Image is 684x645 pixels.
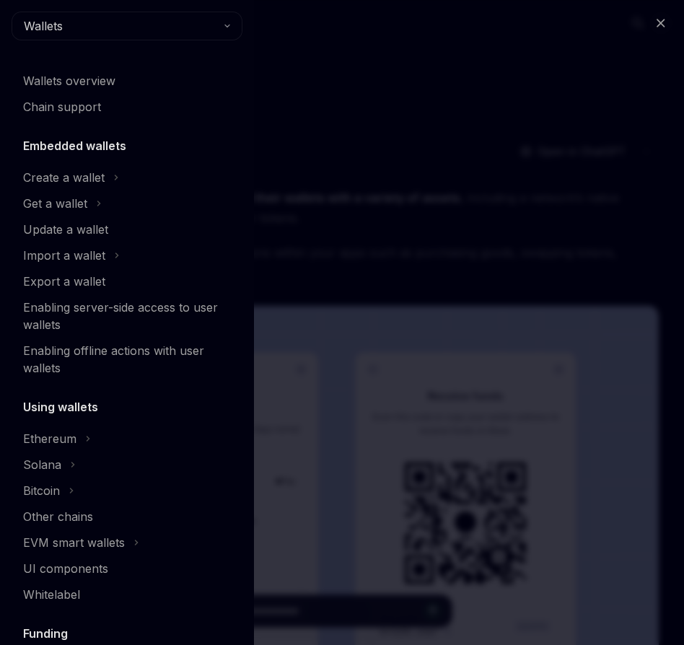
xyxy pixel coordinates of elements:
div: UI components [23,560,108,577]
h5: Funding [23,625,68,642]
a: Wallets overview [12,68,242,94]
a: Enabling server-side access to user wallets [12,294,242,338]
a: Other chains [12,504,242,530]
div: Solana [23,456,61,473]
div: Get a wallet [23,195,87,212]
div: Bitcoin [23,482,60,499]
div: Enabling server-side access to user wallets [23,299,234,333]
button: Wallets [12,12,242,40]
div: Whitelabel [23,586,80,603]
a: Update a wallet [12,216,242,242]
h5: Embedded wallets [23,137,126,154]
a: Chain support [12,94,242,120]
a: UI components [12,556,242,582]
div: Create a wallet [23,169,105,186]
a: Whitelabel [12,582,242,607]
div: Import a wallet [23,247,105,264]
span: Wallets [24,17,63,35]
div: Ethereum [23,430,76,447]
div: Other chains [23,508,93,525]
div: Wallets overview [23,72,115,89]
div: Enabling offline actions with user wallets [23,342,234,377]
div: Chain support [23,98,101,115]
div: Export a wallet [23,273,105,290]
h5: Using wallets [23,398,98,416]
div: Update a wallet [23,221,108,238]
div: EVM smart wallets [23,534,125,551]
a: Export a wallet [12,268,242,294]
a: Enabling offline actions with user wallets [12,338,242,381]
